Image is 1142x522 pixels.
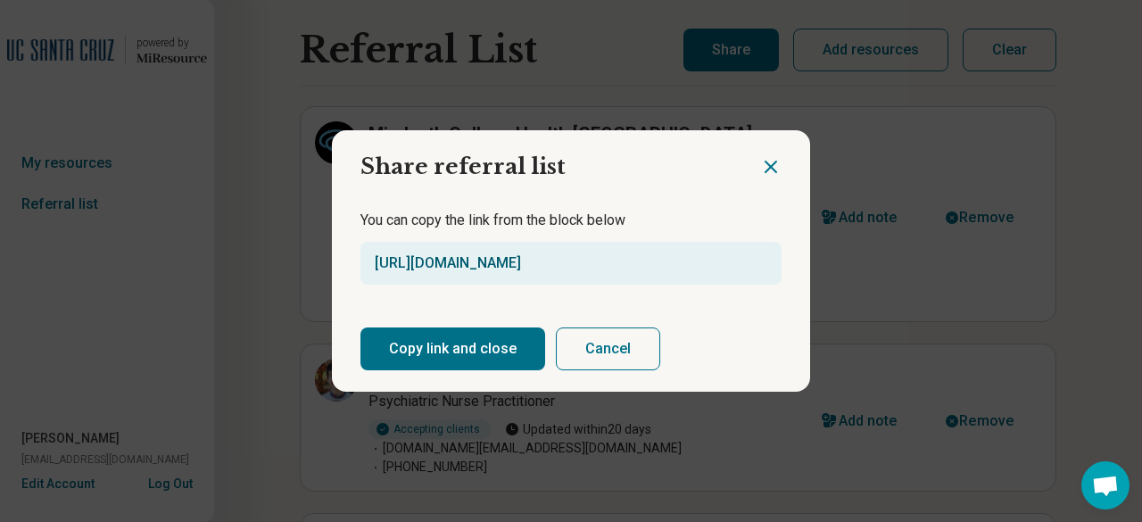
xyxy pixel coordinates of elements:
[332,130,760,189] h2: Share referral list
[760,156,782,178] button: Close dialog
[556,327,660,370] button: Cancel
[360,327,545,370] button: Copy link and close
[360,210,782,231] p: You can copy the link from the block below
[375,254,521,271] a: [URL][DOMAIN_NAME]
